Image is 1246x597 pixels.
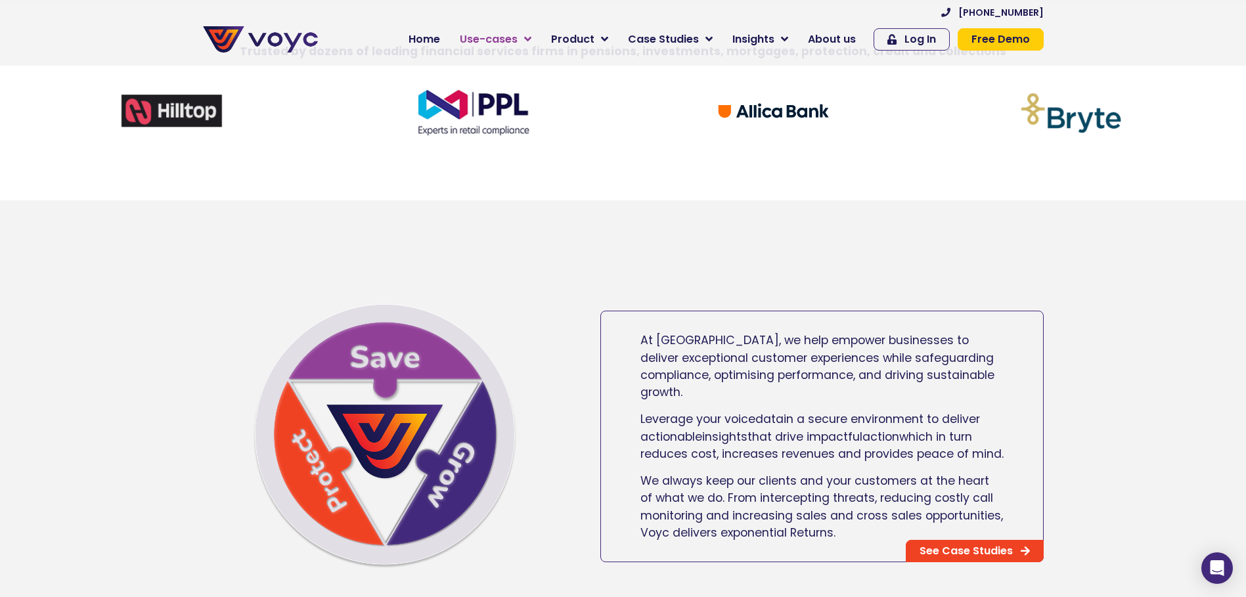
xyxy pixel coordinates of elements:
a: See Case Studies [906,540,1044,562]
span: [PHONE_NUMBER] [958,8,1044,17]
span: Case Studies [628,32,699,47]
img: hilltopnew [118,89,229,135]
a: Log In [874,28,950,51]
div: Open Intercom Messenger [1201,552,1233,584]
a: Use-cases [450,26,541,53]
span: Home [409,32,440,47]
span: About us [808,32,856,47]
p: data insights action [640,410,1004,462]
a: About us [798,26,866,53]
span: Log In [904,34,936,45]
span: Use-cases [460,32,518,47]
a: Case Studies [618,26,723,53]
span: See Case Studies [920,546,1013,556]
span: Insights [732,32,774,47]
span: At [GEOGRAPHIC_DATA], we help empower businesses to deliver exceptional customer experiences whil... [640,332,994,400]
a: Free Demo [958,28,1044,51]
a: Product [541,26,618,53]
a: [PHONE_NUMBER] [941,8,1044,17]
a: Insights [723,26,798,53]
iframe: Customer reviews powered by Trustpilot [196,207,1050,223]
span: Leverage your voice [640,411,755,427]
span: which in turn reduces cost, increases revenues and provides peace of mind. [640,429,1004,462]
a: Privacy Policy [271,273,332,286]
img: voyc-full-logo [203,26,318,53]
img: ppl-logo [418,89,529,136]
span: that drive impactful [747,429,862,445]
span: Phone [174,53,207,68]
span: We always keep our clients and your customers at the heart of what we do. From intercepting threa... [640,473,1003,541]
a: Home [399,26,450,53]
span: Free Demo [971,34,1030,45]
img: Allica Bank logo [718,89,830,129]
span: in a secure environment to deliver actionable [640,411,980,444]
span: Job title [174,106,219,122]
span: Product [551,32,594,47]
img: brytev2 [1018,89,1130,134]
